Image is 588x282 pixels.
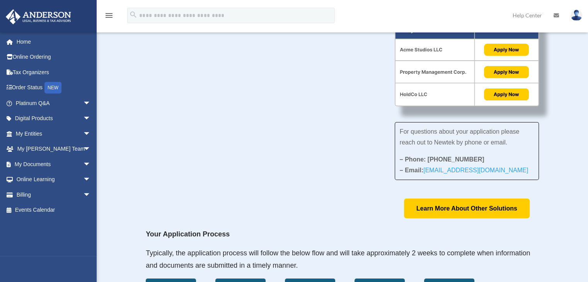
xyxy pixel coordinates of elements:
[83,111,99,127] span: arrow_drop_down
[400,128,520,146] span: For questions about your application please reach out to Newtek by phone or email.
[146,249,530,269] span: Typically, the application process will follow the below flow and will take approximately 2 weeks...
[104,11,114,20] i: menu
[5,65,102,80] a: Tax Organizers
[83,172,99,188] span: arrow_drop_down
[5,95,102,111] a: Platinum Q&Aarrow_drop_down
[5,34,102,49] a: Home
[423,167,528,177] a: [EMAIL_ADDRESS][DOMAIN_NAME]
[5,80,102,96] a: Order StatusNEW
[83,187,99,203] span: arrow_drop_down
[571,10,582,21] img: User Pic
[129,10,138,19] i: search
[44,82,61,93] div: NEW
[83,126,99,142] span: arrow_drop_down
[83,156,99,172] span: arrow_drop_down
[5,111,102,126] a: Digital Productsarrow_drop_down
[83,95,99,111] span: arrow_drop_down
[83,141,99,157] span: arrow_drop_down
[395,22,539,106] img: About Partnership Graphic (3)
[5,172,102,187] a: Online Learningarrow_drop_down
[146,22,373,150] iframe: NewtekOne and Newtek Bank's Partnership with Anderson Advisors
[5,49,102,65] a: Online Ordering
[400,156,484,163] strong: – Phone: [PHONE_NUMBER]
[146,230,230,238] strong: Your Application Process
[404,199,530,218] a: Learn More About Other Solutions
[5,187,102,202] a: Billingarrow_drop_down
[5,141,102,157] a: My [PERSON_NAME] Teamarrow_drop_down
[5,202,102,218] a: Events Calendar
[5,156,102,172] a: My Documentsarrow_drop_down
[5,126,102,141] a: My Entitiesarrow_drop_down
[104,14,114,20] a: menu
[3,9,73,24] img: Anderson Advisors Platinum Portal
[400,167,528,173] strong: – Email:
